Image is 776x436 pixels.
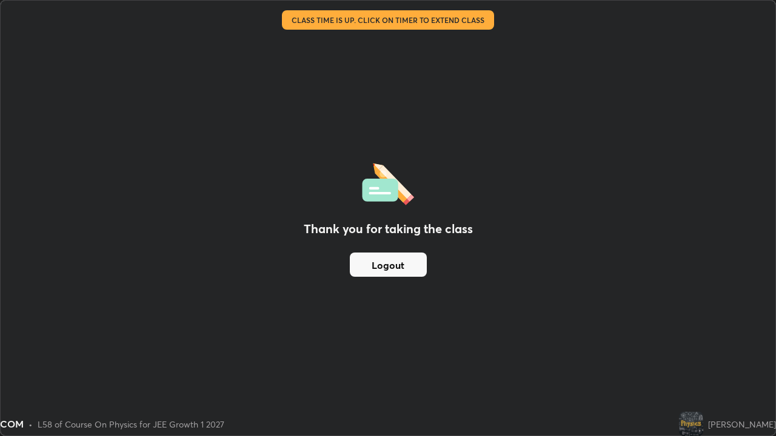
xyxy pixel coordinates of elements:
h2: Thank you for taking the class [304,220,473,238]
div: [PERSON_NAME] [708,418,776,431]
img: 06912f4de0e0415f89b55fa2d261602c.jpg [679,412,703,436]
img: offlineFeedback.1438e8b3.svg [362,159,414,205]
div: • [28,418,33,431]
div: L58 of Course On Physics for JEE Growth 1 2027 [38,418,224,431]
button: Logout [350,253,427,277]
